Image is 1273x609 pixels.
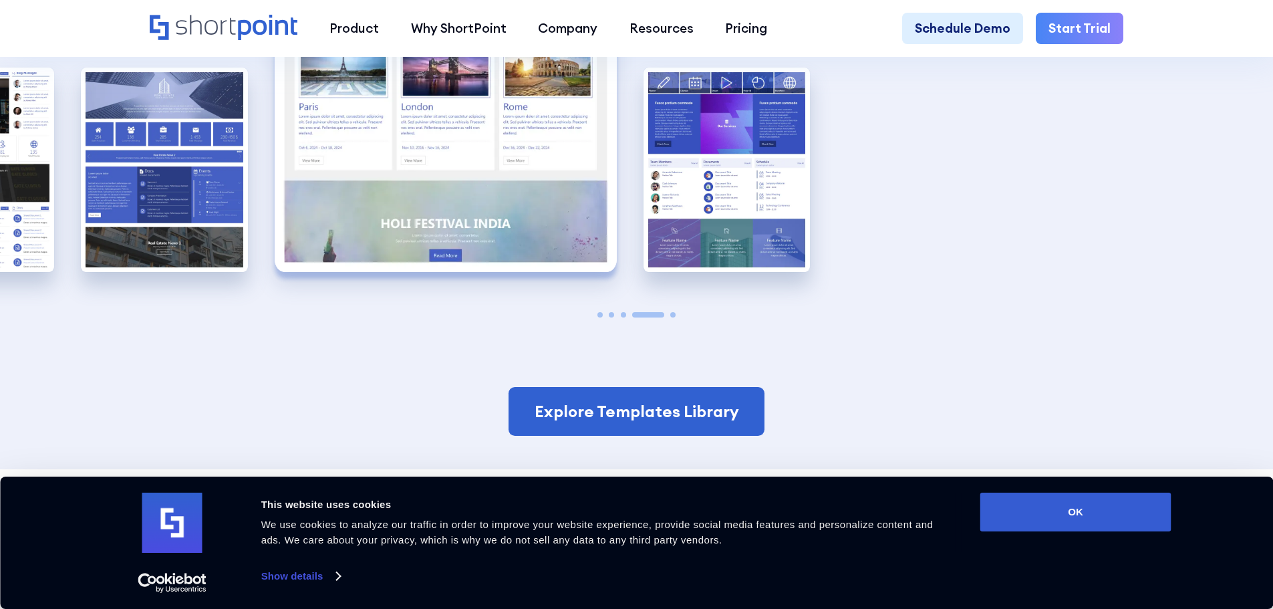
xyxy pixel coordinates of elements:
span: Go to slide 1 [597,312,603,318]
span: Go to slide 2 [609,312,614,318]
a: Pricing [710,13,784,45]
a: Product [313,13,395,45]
a: Home [150,15,297,42]
a: Schedule Demo [902,13,1023,45]
img: Internal SharePoint site example for company policy [81,68,248,273]
a: Why ShortPoint [395,13,523,45]
span: Go to slide 5 [670,312,676,318]
a: Usercentrics Cookiebot - opens in a new window [114,573,231,593]
a: Start Trial [1036,13,1123,45]
a: Resources [613,13,710,45]
div: Product [329,19,379,38]
div: This website uses cookies [261,497,950,513]
div: Pricing [725,19,767,38]
div: Resources [629,19,694,38]
span: We use cookies to analyze our traffic in order to improve your website experience, provide social... [261,519,934,545]
button: OK [980,493,1171,531]
span: Go to slide 4 [632,312,664,318]
div: Why ShortPoint [411,19,507,38]
span: Go to slide 3 [621,312,626,318]
img: logo [142,493,202,553]
a: Company [522,13,613,45]
div: 5 / 5 [644,68,811,273]
a: Show details [261,566,340,586]
img: HR SharePoint site example for documents [644,68,811,273]
div: Company [538,19,597,38]
a: Explore Templates Library [509,387,764,437]
div: 3 / 5 [81,68,248,273]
